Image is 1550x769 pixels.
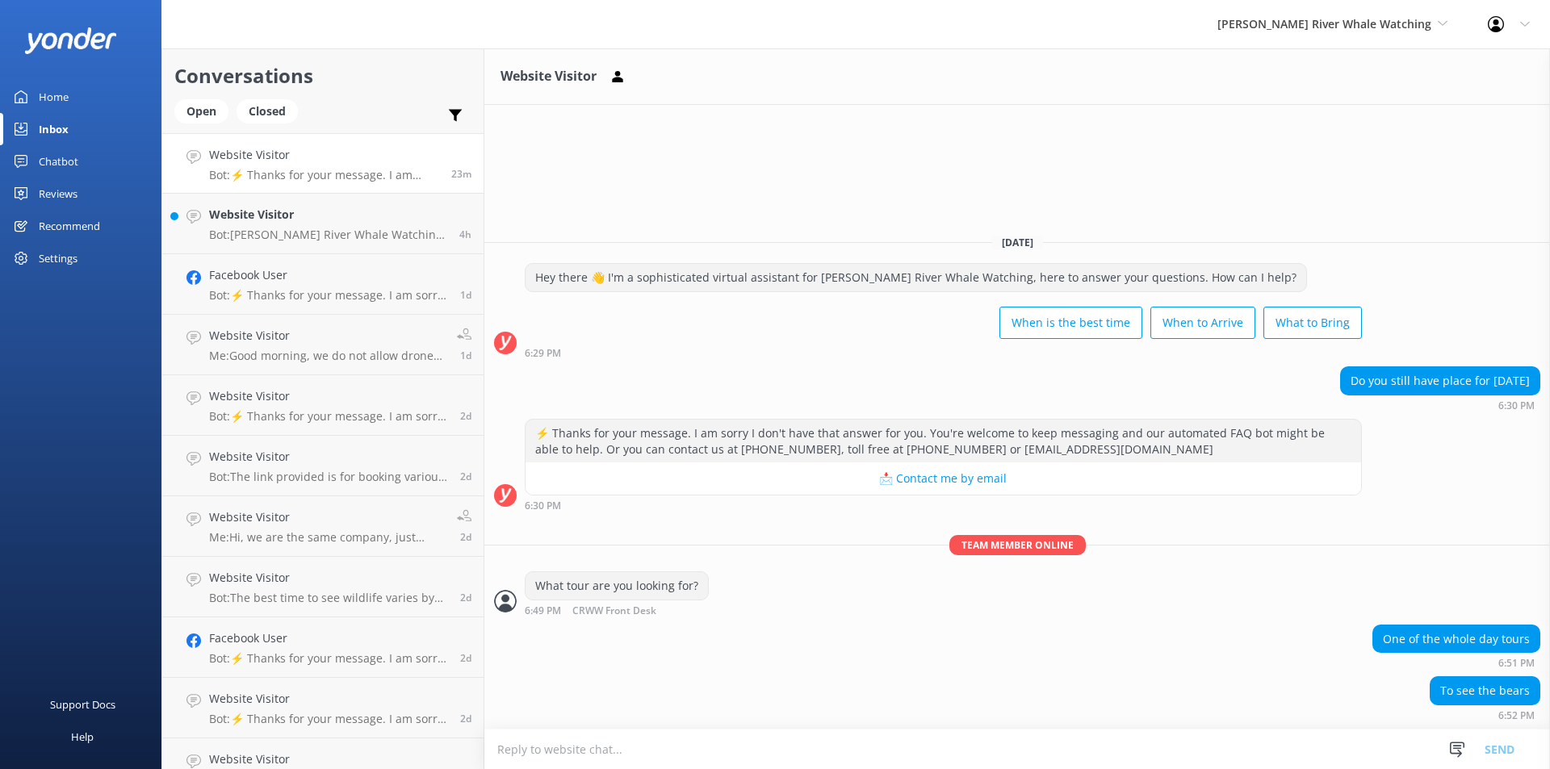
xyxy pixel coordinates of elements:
[237,102,306,119] a: Closed
[1340,399,1540,411] div: Sep 23 2025 06:30pm (UTC -07:00) America/Tijuana
[1431,677,1540,704] div: To see the bears
[460,530,471,544] span: Sep 21 2025 11:28am (UTC -07:00) America/Tijuana
[24,27,117,54] img: yonder-white-logo.png
[174,61,471,91] h2: Conversations
[162,678,484,738] a: Website VisitorBot:⚡ Thanks for your message. I am sorry I don't have that answer for you. You're...
[39,242,77,274] div: Settings
[999,307,1142,339] button: When is the best time
[39,113,69,145] div: Inbox
[174,99,228,123] div: Open
[209,288,448,303] p: Bot: ⚡ Thanks for your message. I am sorry I don't have that answer for you. You're welcome to ke...
[1373,625,1540,653] div: One of the whole day tours
[162,254,484,315] a: Facebook UserBot:⚡ Thanks for your message. I am sorry I don't have that answer for you. You're w...
[209,750,448,768] h4: Website Visitor
[174,102,237,119] a: Open
[237,99,298,123] div: Closed
[460,409,471,423] span: Sep 21 2025 05:22pm (UTC -07:00) America/Tijuana
[992,236,1043,249] span: [DATE]
[39,178,77,210] div: Reviews
[209,387,448,405] h4: Website Visitor
[460,470,471,483] span: Sep 21 2025 01:47pm (UTC -07:00) America/Tijuana
[460,349,471,362] span: Sep 22 2025 07:32am (UTC -07:00) America/Tijuana
[209,591,448,605] p: Bot: The best time to see wildlife varies by species. Transient Orcas can be spotted year-round, ...
[209,470,448,484] p: Bot: The link provided is for booking various tours, including those on Zodiac boats. You can sel...
[162,315,484,375] a: Website VisitorMe:Good morning, we do not allow drones on our tours. Cameras and phones are more ...
[209,228,447,242] p: Bot: [PERSON_NAME] River Whale Watching is located at [GEOGRAPHIC_DATA], [GEOGRAPHIC_DATA], [PERS...
[1217,16,1431,31] span: [PERSON_NAME] River Whale Watching
[525,501,561,511] strong: 6:30 PM
[460,712,471,725] span: Sep 20 2025 07:04pm (UTC -07:00) America/Tijuana
[209,712,448,726] p: Bot: ⚡ Thanks for your message. I am sorry I don't have that answer for you. You're welcome to ke...
[1150,307,1255,339] button: When to Arrive
[526,572,708,600] div: What tour are you looking for?
[209,569,448,587] h4: Website Visitor
[209,327,445,345] h4: Website Visitor
[162,133,484,194] a: Website VisitorBot:⚡ Thanks for your message. I am sorry I don't have that answer for you. You're...
[460,591,471,604] span: Sep 21 2025 10:46am (UTC -07:00) America/Tijuana
[209,629,448,647] h4: Facebook User
[501,66,597,87] h3: Website Visitor
[162,496,484,557] a: Website VisitorMe:Hi, we are the same company, just under a different name2d
[162,557,484,617] a: Website VisitorBot:The best time to see wildlife varies by species. Transient Orcas can be spotte...
[209,448,448,466] h4: Website Visitor
[39,210,100,242] div: Recommend
[525,606,561,616] strong: 6:49 PM
[525,349,561,358] strong: 6:29 PM
[526,264,1306,291] div: Hey there 👋 I'm a sophisticated virtual assistant for [PERSON_NAME] River Whale Watching, here to...
[209,206,447,224] h4: Website Visitor
[50,688,115,721] div: Support Docs
[209,651,448,666] p: Bot: ⚡ Thanks for your message. I am sorry I don't have that answer for you. You're welcome to ke...
[1263,307,1362,339] button: What to Bring
[1498,711,1535,721] strong: 6:52 PM
[526,420,1361,462] div: ⚡ Thanks for your message. I am sorry I don't have that answer for you. You're welcome to keep me...
[1498,401,1535,411] strong: 6:30 PM
[209,266,448,284] h4: Facebook User
[525,499,1362,511] div: Sep 23 2025 06:30pm (UTC -07:00) America/Tijuana
[71,721,94,753] div: Help
[209,690,448,708] h4: Website Visitor
[460,288,471,302] span: Sep 22 2025 11:30am (UTC -07:00) America/Tijuana
[1341,367,1540,395] div: Do you still have place for [DATE]
[1498,658,1535,668] strong: 6:51 PM
[459,228,471,241] span: Sep 23 2025 02:16pm (UTC -07:00) America/Tijuana
[39,145,78,178] div: Chatbot
[526,462,1361,495] button: 📩 Contact me by email
[451,167,471,181] span: Sep 23 2025 06:30pm (UTC -07:00) America/Tijuana
[209,508,445,526] h4: Website Visitor
[949,535,1086,555] span: Team member online
[1372,657,1540,668] div: Sep 23 2025 06:51pm (UTC -07:00) America/Tijuana
[162,436,484,496] a: Website VisitorBot:The link provided is for booking various tours, including those on Zodiac boat...
[460,651,471,665] span: Sep 21 2025 07:35am (UTC -07:00) America/Tijuana
[572,606,656,616] span: CRWW Front Desk
[162,194,484,254] a: Website VisitorBot:[PERSON_NAME] River Whale Watching is located at [GEOGRAPHIC_DATA], [GEOGRAPHI...
[525,604,709,616] div: Sep 23 2025 06:49pm (UTC -07:00) America/Tijuana
[162,375,484,436] a: Website VisitorBot:⚡ Thanks for your message. I am sorry I don't have that answer for you. You're...
[209,530,445,545] p: Me: Hi, we are the same company, just under a different name
[209,168,439,182] p: Bot: ⚡ Thanks for your message. I am sorry I don't have that answer for you. You're welcome to ke...
[525,347,1362,358] div: Sep 23 2025 06:29pm (UTC -07:00) America/Tijuana
[209,349,445,363] p: Me: Good morning, we do not allow drones on our tours. Cameras and phones are more than welcome!
[162,617,484,678] a: Facebook UserBot:⚡ Thanks for your message. I am sorry I don't have that answer for you. You're w...
[209,146,439,164] h4: Website Visitor
[209,409,448,424] p: Bot: ⚡ Thanks for your message. I am sorry I don't have that answer for you. You're welcome to ke...
[1430,709,1540,721] div: Sep 23 2025 06:52pm (UTC -07:00) America/Tijuana
[39,81,69,113] div: Home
